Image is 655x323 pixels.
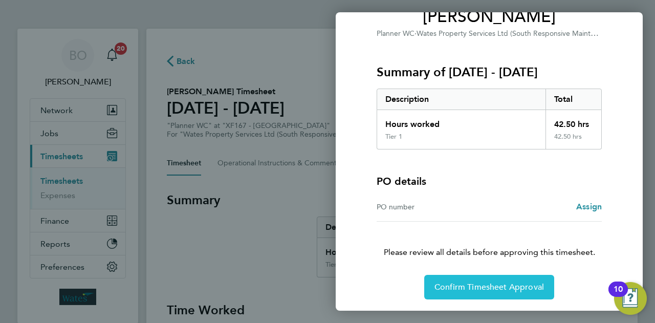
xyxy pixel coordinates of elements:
div: 10 [614,289,623,303]
span: Wates Property Services Ltd (South Responsive Maintenance) [417,28,616,38]
div: Hours worked [377,110,545,133]
div: Description [377,89,545,110]
span: Confirm Timesheet Approval [434,282,544,292]
div: Summary of 23 - 29 Aug 2025 [377,89,602,149]
div: PO number [377,201,489,213]
span: [PERSON_NAME] [377,7,602,27]
a: Assign [576,201,602,213]
span: · [414,29,417,38]
div: 42.50 hrs [545,133,602,149]
button: Confirm Timesheet Approval [424,275,554,299]
h3: Summary of [DATE] - [DATE] [377,64,602,80]
p: Please review all details before approving this timesheet. [364,222,614,259]
button: Open Resource Center, 10 new notifications [614,282,647,315]
h4: PO details [377,174,426,188]
span: Assign [576,202,602,211]
span: Planner WC [377,29,414,38]
div: Tier 1 [385,133,402,141]
div: 42.50 hrs [545,110,602,133]
div: Total [545,89,602,110]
